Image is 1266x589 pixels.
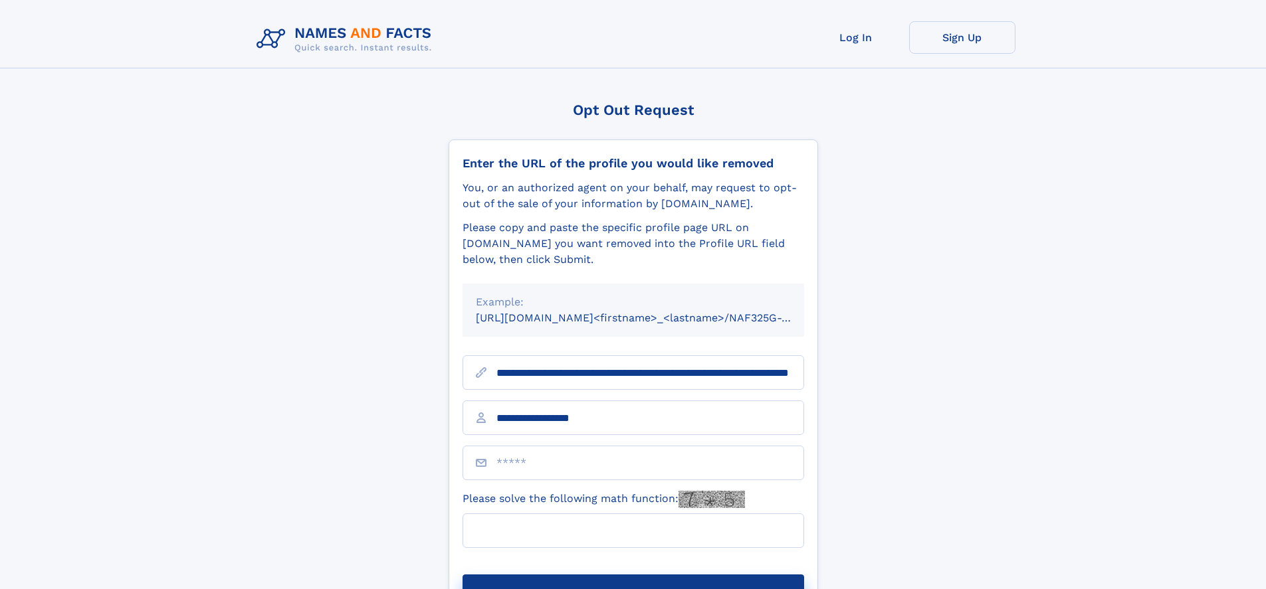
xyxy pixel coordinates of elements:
[251,21,443,57] img: Logo Names and Facts
[463,491,745,508] label: Please solve the following math function:
[463,180,804,212] div: You, or an authorized agent on your behalf, may request to opt-out of the sale of your informatio...
[476,311,829,324] small: [URL][DOMAIN_NAME]<firstname>_<lastname>/NAF325G-xxxxxxxx
[449,102,818,118] div: Opt Out Request
[803,21,909,54] a: Log In
[463,156,804,171] div: Enter the URL of the profile you would like removed
[476,294,791,310] div: Example:
[463,220,804,268] div: Please copy and paste the specific profile page URL on [DOMAIN_NAME] you want removed into the Pr...
[909,21,1015,54] a: Sign Up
